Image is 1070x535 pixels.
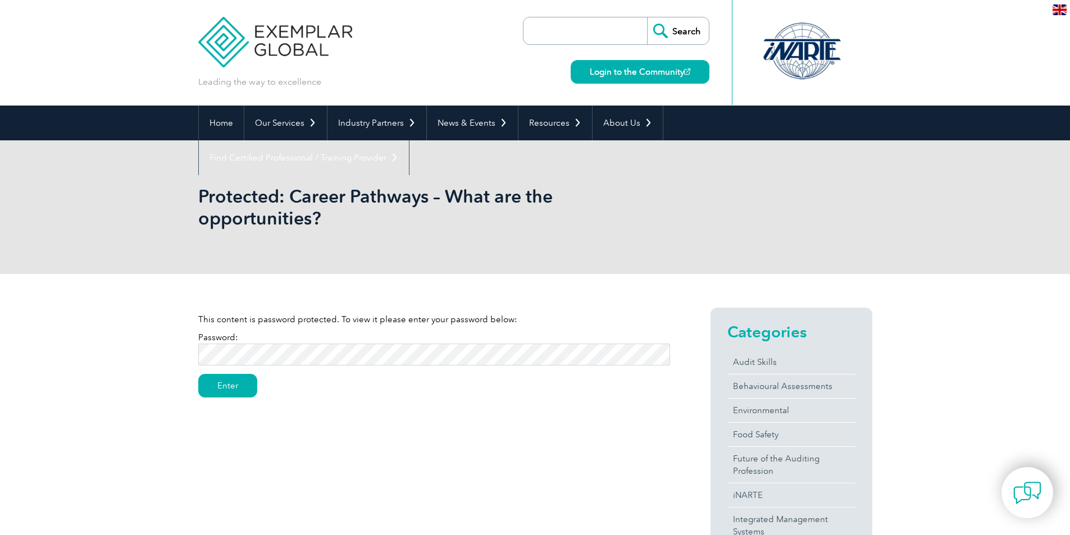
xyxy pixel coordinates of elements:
[199,140,409,175] a: Find Certified Professional / Training Provider
[593,106,663,140] a: About Us
[571,60,709,84] a: Login to the Community
[327,106,426,140] a: Industry Partners
[727,399,855,422] a: Environmental
[199,106,244,140] a: Home
[684,68,690,75] img: open_square.png
[1013,479,1041,507] img: contact-chat.png
[727,350,855,374] a: Audit Skills
[647,17,709,44] input: Search
[727,374,855,398] a: Behavioural Assessments
[727,483,855,507] a: iNARTE
[198,332,670,359] label: Password:
[727,423,855,446] a: Food Safety
[727,447,855,483] a: Future of the Auditing Profession
[198,344,670,365] input: Password:
[198,76,321,88] p: Leading the way to excellence
[198,313,670,326] p: This content is password protected. To view it please enter your password below:
[198,185,630,229] h1: Protected: Career Pathways – What are the opportunities?
[427,106,518,140] a: News & Events
[518,106,592,140] a: Resources
[1053,4,1067,15] img: en
[244,106,327,140] a: Our Services
[727,323,855,341] h2: Categories
[198,374,257,397] input: Enter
